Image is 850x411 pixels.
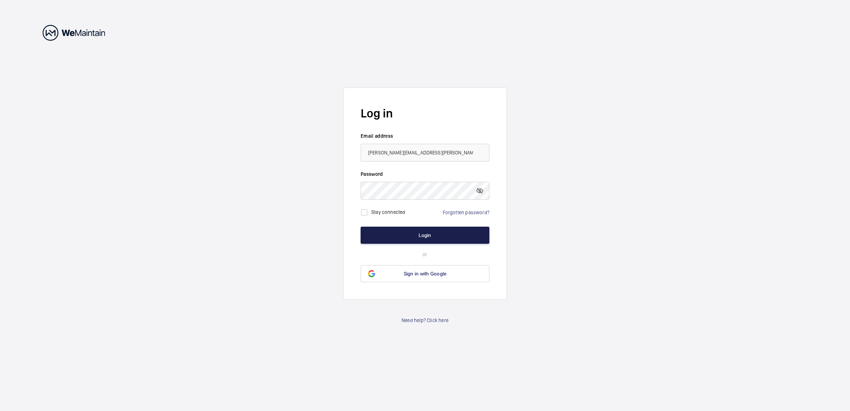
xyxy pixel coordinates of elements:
[361,227,489,244] button: Login
[361,144,489,162] input: Your email address
[361,132,489,139] label: Email address
[402,317,448,324] a: Need help? Click here
[443,210,489,215] a: Forgotten password?
[404,271,447,276] span: Sign in with Google
[371,209,405,215] label: Stay connected
[361,170,489,178] label: Password
[361,105,489,122] h2: Log in
[361,251,489,258] p: or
